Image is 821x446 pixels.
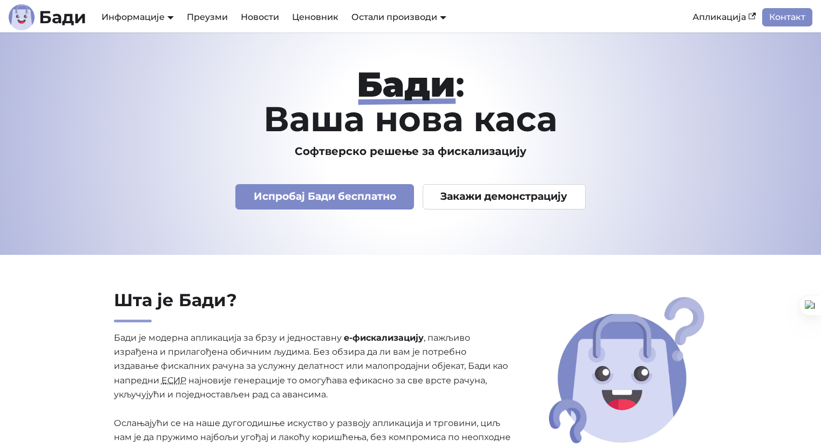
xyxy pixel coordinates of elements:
[344,333,424,343] strong: е-фискализацију
[351,12,446,22] a: Остали производи
[762,8,812,26] a: Контакт
[63,145,758,158] h3: Софтверско решење за фискализацију
[235,184,414,210] a: Испробај Бади бесплатно
[686,8,762,26] a: Апликација
[423,184,586,210] a: Закажи демонстрацију
[9,4,35,30] img: Лого
[161,375,186,386] abbr: Електронски систем за издавање рачуна
[101,12,174,22] a: Информације
[63,67,758,136] h1: : Ваша нова каса
[234,8,286,26] a: Новости
[357,63,456,105] strong: Бади
[114,289,512,322] h2: Шта је Бади?
[39,9,86,26] b: Бади
[9,4,86,30] a: ЛогоБади
[286,8,345,26] a: Ценовник
[180,8,234,26] a: Преузми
